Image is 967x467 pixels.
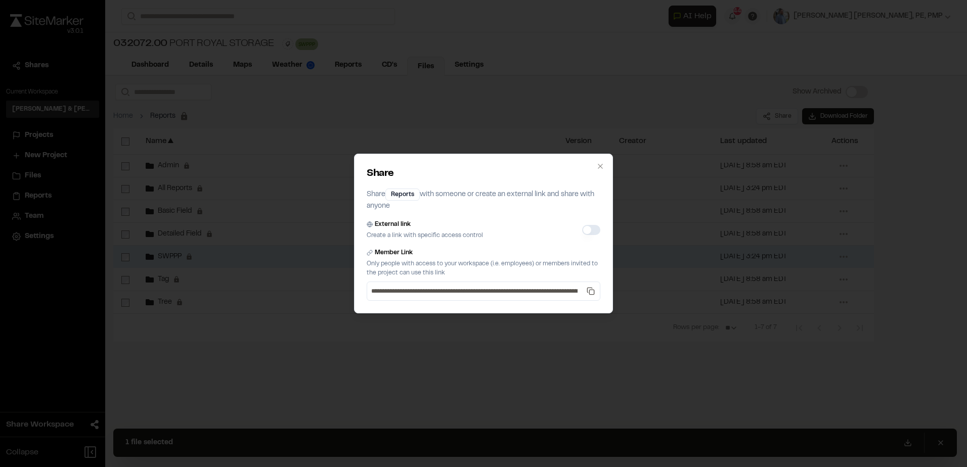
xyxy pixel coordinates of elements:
[375,220,411,229] label: External link
[385,189,420,201] div: Reports
[367,166,600,181] h2: Share
[375,248,413,257] label: Member Link
[367,259,600,277] p: Only people with access to your workspace (i.e. employees) or members invited to the project can ...
[367,189,600,212] p: Share with someone or create an external link and share with anyone
[367,231,483,240] p: Create a link with specific access control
